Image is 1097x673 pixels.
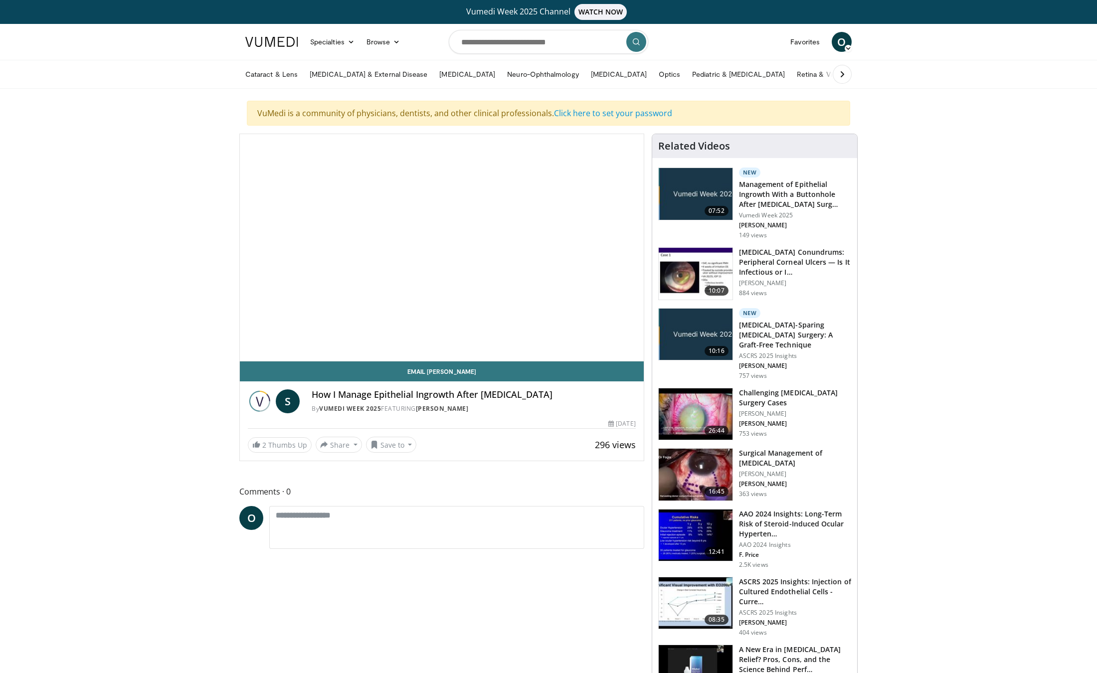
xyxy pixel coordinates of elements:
[739,509,851,539] h3: AAO 2024 Insights: Long-Term Risk of Steroid-Induced Ocular Hyperten…
[659,577,732,629] img: 6d52f384-0ebd-4d88-9c91-03f002d9199b.150x105_q85_crop-smart_upscale.jpg
[832,32,852,52] a: O
[247,101,850,126] div: VuMedi is a community of physicians, dentists, and other clinical professionals.
[316,437,362,453] button: Share
[659,309,732,360] img: e2db3364-8554-489a-9e60-297bee4c90d2.jpg.150x105_q85_crop-smart_upscale.jpg
[739,619,851,627] p: [PERSON_NAME]
[739,577,851,607] h3: ASCRS 2025 Insights: Injection of Cultured Endothelial Cells - Curre…
[449,30,648,54] input: Search topics, interventions
[739,480,851,488] p: [PERSON_NAME]
[791,64,859,84] a: Retina & Vitreous
[312,404,636,413] div: By FEATURING
[705,547,729,557] span: 12:41
[705,206,729,216] span: 07:52
[658,448,851,501] a: 16:45 Surgical Management of [MEDICAL_DATA] [PERSON_NAME] [PERSON_NAME] 363 views
[554,108,672,119] a: Click here to set your password
[658,308,851,380] a: 10:16 New [MEDICAL_DATA]-Sparing [MEDICAL_DATA] Surgery: A Graft-Free Technique ASCRS 2025 Insigh...
[705,487,729,497] span: 16:45
[739,308,761,318] p: New
[739,289,767,297] p: 884 views
[739,541,851,549] p: AAO 2024 Insights
[595,439,636,451] span: 296 views
[705,426,729,436] span: 26:44
[739,470,851,478] p: [PERSON_NAME]
[739,231,767,239] p: 149 views
[659,248,732,300] img: 5ede7c1e-2637-46cb-a546-16fd546e0e1e.150x105_q85_crop-smart_upscale.jpg
[585,64,653,84] a: [MEDICAL_DATA]
[276,389,300,413] a: S
[705,346,729,356] span: 10:16
[239,485,644,498] span: Comments 0
[739,179,851,209] h3: Management of Epithelial Ingrowth With a Buttonhole After [MEDICAL_DATA] Surg…
[659,509,732,561] img: d1bebadf-5ef8-4c82-bd02-47cdd9740fa5.150x105_q85_crop-smart_upscale.jpg
[361,32,406,52] a: Browse
[659,449,732,501] img: 7b07ef4f-7000-4ba4-89ad-39d958bbfcae.150x105_q85_crop-smart_upscale.jpg
[739,168,761,177] p: New
[739,420,851,428] p: [PERSON_NAME]
[739,320,851,350] h3: [MEDICAL_DATA]-Sparing [MEDICAL_DATA] Surgery: A Graft-Free Technique
[608,419,635,428] div: [DATE]
[739,221,851,229] p: [PERSON_NAME]
[659,168,732,220] img: af7cb505-fca8-4258-9910-2a274f8a3ee4.jpg.150x105_q85_crop-smart_upscale.jpg
[686,64,791,84] a: Pediatric & [MEDICAL_DATA]
[304,32,361,52] a: Specialties
[784,32,826,52] a: Favorites
[739,551,851,559] p: F. Price
[739,490,767,498] p: 363 views
[705,286,729,296] span: 10:07
[739,609,851,617] p: ASCRS 2025 Insights
[319,404,381,413] a: Vumedi Week 2025
[739,211,851,219] p: Vumedi Week 2025
[739,430,767,438] p: 753 views
[739,388,851,408] h3: Challenging [MEDICAL_DATA] Surgery Cases
[248,389,272,413] img: Vumedi Week 2025
[739,410,851,418] p: [PERSON_NAME]
[739,362,851,370] p: [PERSON_NAME]
[501,64,584,84] a: Neuro-Ophthalmology
[739,561,768,569] p: 2.5K views
[739,279,851,287] p: [PERSON_NAME]
[304,64,433,84] a: [MEDICAL_DATA] & External Disease
[658,247,851,300] a: 10:07 [MEDICAL_DATA] Conundrums: Peripheral Corneal Ulcers — Is It Infectious or I… [PERSON_NAME]...
[739,629,767,637] p: 404 views
[247,4,850,20] a: Vumedi Week 2025 ChannelWATCH NOW
[658,168,851,239] a: 07:52 New Management of Epithelial Ingrowth With a Buttonhole After [MEDICAL_DATA] Surg… Vumedi W...
[739,247,851,277] h3: [MEDICAL_DATA] Conundrums: Peripheral Corneal Ulcers — Is It Infectious or I…
[433,64,501,84] a: [MEDICAL_DATA]
[739,352,851,360] p: ASCRS 2025 Insights
[658,577,851,637] a: 08:35 ASCRS 2025 Insights: Injection of Cultured Endothelial Cells - Curre… ASCRS 2025 Insights [...
[659,388,732,440] img: 05a6f048-9eed-46a7-93e1-844e43fc910c.150x105_q85_crop-smart_upscale.jpg
[739,448,851,468] h3: Surgical Management of [MEDICAL_DATA]
[658,388,851,441] a: 26:44 Challenging [MEDICAL_DATA] Surgery Cases [PERSON_NAME] [PERSON_NAME] 753 views
[574,4,627,20] span: WATCH NOW
[240,134,644,361] video-js: Video Player
[239,506,263,530] a: O
[739,372,767,380] p: 757 views
[653,64,686,84] a: Optics
[245,37,298,47] img: VuMedi Logo
[262,440,266,450] span: 2
[312,389,636,400] h4: How I Manage Epithelial Ingrowth After [MEDICAL_DATA]
[705,615,729,625] span: 08:35
[240,361,644,381] a: Email [PERSON_NAME]
[658,509,851,569] a: 12:41 AAO 2024 Insights: Long-Term Risk of Steroid-Induced Ocular Hyperten… AAO 2024 Insights F. ...
[239,64,304,84] a: Cataract & Lens
[658,140,730,152] h4: Related Videos
[416,404,469,413] a: [PERSON_NAME]
[366,437,417,453] button: Save to
[248,437,312,453] a: 2 Thumbs Up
